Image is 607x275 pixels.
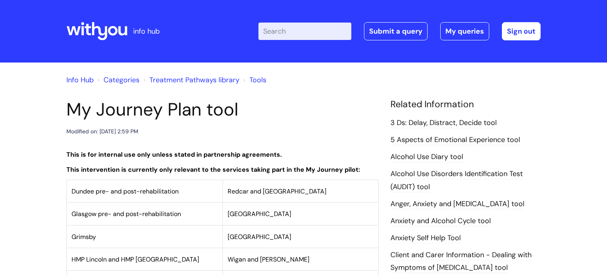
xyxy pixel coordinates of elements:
h4: Related Information [390,99,541,110]
div: | - [258,22,541,40]
a: Treatment Pathways library [149,75,239,85]
a: Anxiety Self Help Tool [390,233,461,243]
span: [GEOGRAPHIC_DATA] [228,210,291,218]
a: Info Hub [66,75,94,85]
a: Client and Carer Information - Dealing with Symptoms of [MEDICAL_DATA] tool [390,250,532,273]
a: Anger, Anxiety and [MEDICAL_DATA] tool [390,199,524,209]
span: Dundee pre- and post-rehabilitation [72,187,179,195]
li: Solution home [96,74,139,86]
a: 3 Ds: Delay, Distract, Decide tool [390,118,497,128]
a: 5 Aspects of Emotional Experience tool [390,135,520,145]
span: Grimsby [72,233,96,241]
a: My queries [440,22,489,40]
strong: This is for internal use only unless stated in partnership agreements. [66,150,282,159]
span: Redcar and [GEOGRAPHIC_DATA] [228,187,326,195]
a: Alcohol Use Diary tool [390,152,463,162]
a: Submit a query [364,22,428,40]
li: Tools [241,74,266,86]
input: Search [258,23,351,40]
span: HMP Lincoln and HMP [GEOGRAPHIC_DATA] [72,255,199,264]
span: Wigan and [PERSON_NAME] [228,255,309,264]
a: Alcohol Use Disorders Identification Test (AUDIT) tool [390,169,523,192]
a: Categories [104,75,139,85]
li: Treatment Pathways library [141,74,239,86]
strong: This intervention is currently only relevant to the services taking part in the My Journey pilot: [66,165,360,174]
a: Tools [249,75,266,85]
div: Modified on: [DATE] 2:59 PM [66,127,138,137]
p: info hub [133,25,160,38]
span: [GEOGRAPHIC_DATA] [228,233,291,241]
span: Glasgow pre- and post-rehabilitation [72,210,181,218]
h1: My Journey Plan tool [66,99,379,120]
a: Anxiety and Alcohol Cycle tool [390,216,491,226]
a: Sign out [502,22,541,40]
